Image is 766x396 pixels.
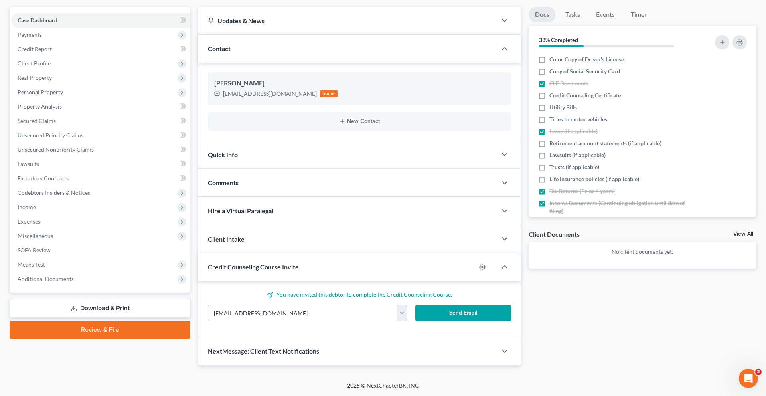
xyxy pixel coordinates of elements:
div: home [320,90,338,97]
p: No client documents yet. [535,248,750,256]
a: Events [590,7,621,22]
span: Copy of Social Security Card [549,67,620,75]
a: Case Dashboard [11,13,190,28]
span: Comments [208,179,239,186]
span: Life insurance policies (if applicable) [549,175,639,183]
span: Quick Info [208,151,238,158]
span: Trusts (if applicable) [549,163,599,171]
span: Client Intake [208,235,245,243]
span: Personal Property [18,89,63,95]
a: Download & Print [10,299,190,318]
span: Hire a Virtual Paralegal [208,207,273,214]
span: Client Profile [18,60,51,67]
span: SOFA Review [18,247,51,253]
span: Utility Bills [549,103,577,111]
p: You have invited this debtor to complete the Credit Counseling Course. [208,291,511,299]
span: Tax Returns (Prior 4 years) [549,187,615,195]
strong: 33% Completed [539,36,578,43]
span: Lawsuits [18,160,39,167]
span: Color Copy of Driver's License [549,55,624,63]
span: Credit Counseling Course Invite [208,263,299,271]
a: Lawsuits [11,157,190,171]
span: Unsecured Priority Claims [18,132,83,139]
span: Payments [18,31,42,38]
a: Secured Claims [11,114,190,128]
span: Additional Documents [18,275,74,282]
div: Client Documents [529,230,580,238]
a: SOFA Review [11,243,190,257]
button: New Contact [214,118,505,125]
span: Titles to motor vehicles [549,115,607,123]
div: [PERSON_NAME] [214,79,505,88]
span: Secured Claims [18,117,56,124]
span: Codebtors Insiders & Notices [18,189,90,196]
span: Property Analysis [18,103,62,110]
div: [EMAIL_ADDRESS][DOMAIN_NAME] [223,90,317,98]
span: Lawsuits (if applicable) [549,151,606,159]
span: NextMessage: Client Text Notifications [208,347,319,355]
a: Tasks [559,7,586,22]
span: Retirement account statements (if applicable) [549,139,661,147]
a: Docs [529,7,556,22]
a: Unsecured Nonpriority Claims [11,143,190,157]
span: Contact [208,45,231,52]
a: Unsecured Priority Claims [11,128,190,143]
span: Expenses [18,218,40,225]
span: Income [18,204,36,210]
span: Credit Counseling Certificate [549,91,621,99]
a: View All [733,231,753,237]
span: 2 [755,369,762,375]
a: Property Analysis [11,99,190,114]
a: Credit Report [11,42,190,56]
a: Review & File [10,321,190,339]
span: Lease (if applicable) [549,127,598,135]
a: Executory Contracts [11,171,190,186]
a: Timer [624,7,653,22]
div: 2025 © NextChapterBK, INC [156,382,610,396]
span: Credit Report [18,46,52,52]
span: CLF Documents [549,79,588,87]
button: Send Email [415,305,511,321]
span: Executory Contracts [18,175,69,182]
input: Enter email [208,305,397,321]
span: Miscellaneous [18,232,53,239]
span: Means Test [18,261,45,268]
span: Case Dashboard [18,17,57,24]
span: Real Property [18,74,52,81]
iframe: Intercom live chat [739,369,758,388]
span: Income Documents (Continuing obligation until date of filing) [549,199,693,215]
div: Updates & News [208,16,487,25]
span: Unsecured Nonpriority Claims [18,146,94,153]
